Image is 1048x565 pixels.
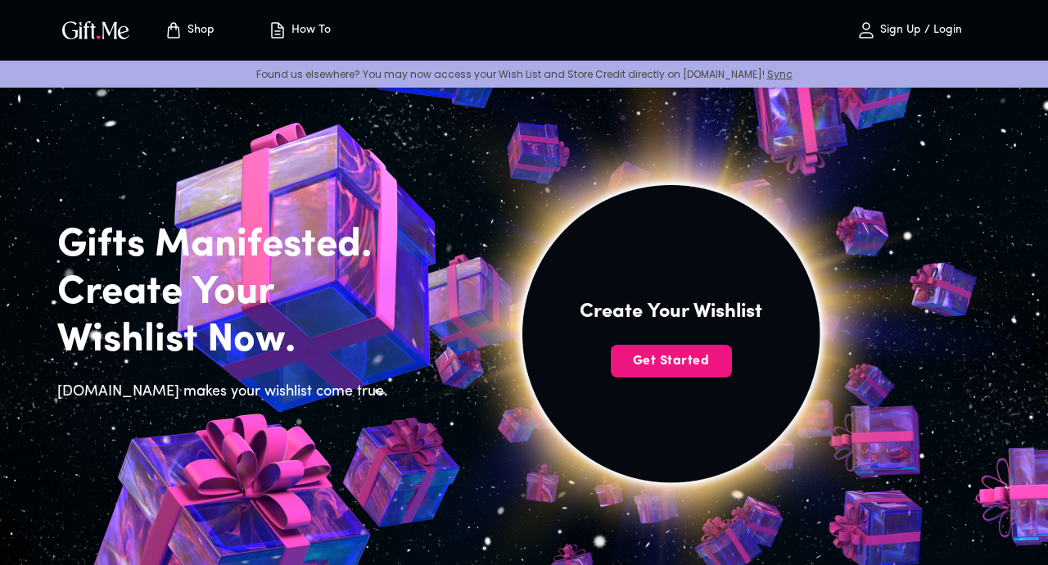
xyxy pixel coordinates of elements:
p: How To [287,24,331,38]
button: Store page [144,4,234,56]
h2: Gifts Manifested. [57,222,398,269]
button: How To [254,4,344,56]
button: Get Started [611,345,732,377]
h6: [DOMAIN_NAME] makes your wishlist come true. [57,381,398,404]
h4: Create Your Wishlist [580,299,762,325]
button: Sign Up / Login [827,4,991,56]
h2: Create Your [57,269,398,317]
span: Get Started [611,352,732,370]
a: Sync [767,67,793,81]
button: GiftMe Logo [57,20,134,40]
img: GiftMe Logo [59,18,133,42]
p: Found us elsewhere? You may now access your Wish List and Store Credit directly on [DOMAIN_NAME]! [13,67,1035,81]
p: Sign Up / Login [876,24,962,38]
h2: Wishlist Now. [57,317,398,364]
p: Shop [183,24,215,38]
img: how-to.svg [268,20,287,40]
